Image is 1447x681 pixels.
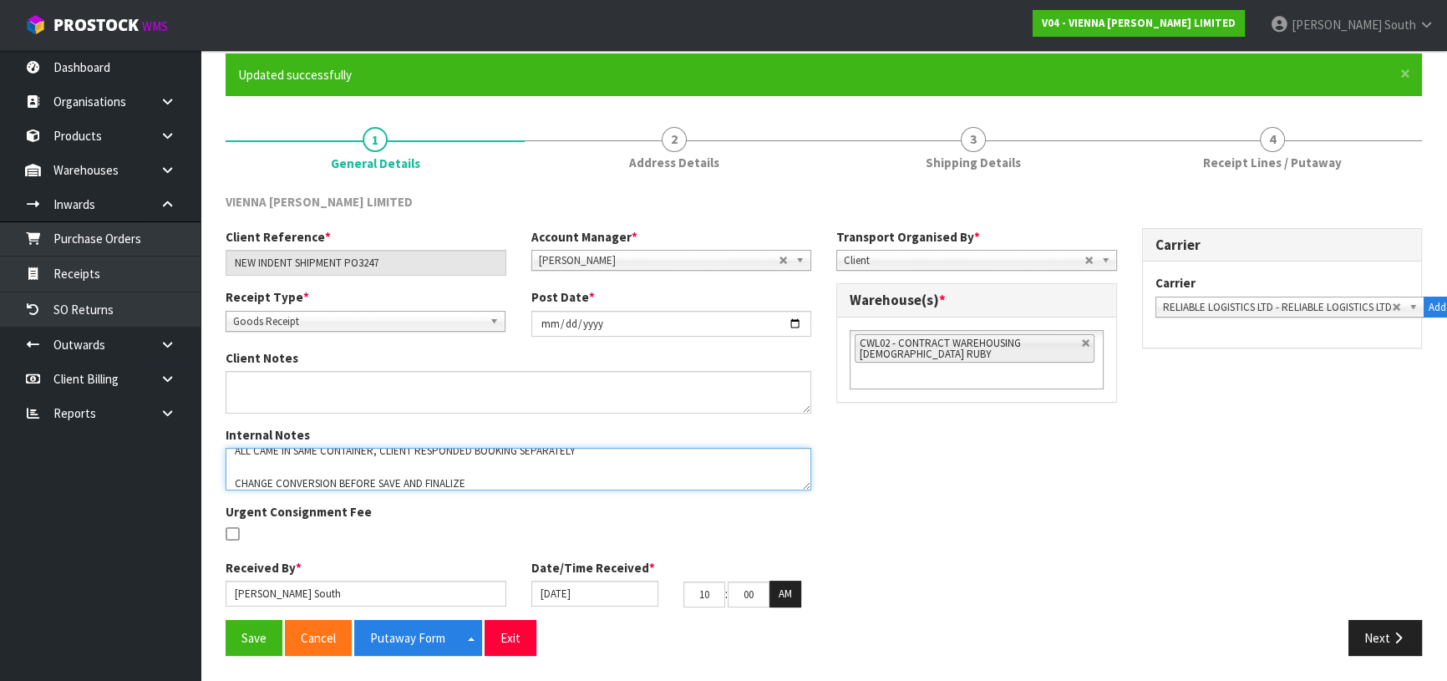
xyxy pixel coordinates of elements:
[1384,17,1416,33] span: South
[1042,16,1236,30] strong: V04 - VIENNA [PERSON_NAME] LIMITED
[860,336,1021,361] span: CWL02 - CONTRACT WAREHOUSING [DEMOGRAPHIC_DATA] RUBY
[1163,297,1392,318] span: RELIABLE LOGISTICS LTD - RELIABLE LOGISTICS LTD
[226,228,331,246] label: Client Reference
[844,251,1084,271] span: Client
[683,582,725,607] input: HH
[226,426,310,444] label: Internal Notes
[836,228,980,246] label: Transport Organised By
[363,127,388,152] span: 1
[285,620,352,656] button: Cancel
[728,582,769,607] input: MM
[226,180,1422,668] span: General Details
[850,292,1104,308] h3: Warehouse(s)
[226,559,302,577] label: Received By
[233,312,483,332] span: Goods Receipt
[1155,274,1196,292] label: Carrier
[531,228,637,246] label: Account Manager
[226,288,309,306] label: Receipt Type
[1400,62,1410,85] span: ×
[662,127,687,152] span: 2
[769,581,801,607] button: AM
[142,18,168,34] small: WMS
[629,154,719,171] span: Address Details
[226,250,506,276] input: Client Reference
[331,155,420,172] span: General Details
[539,251,779,271] span: [PERSON_NAME]
[725,581,728,607] td: :
[531,559,655,577] label: Date/Time Received
[226,503,372,521] label: Urgent Consignment Fee
[1260,127,1285,152] span: 4
[354,620,461,656] button: Putaway Form
[226,194,413,210] span: VIENNA [PERSON_NAME] LIMITED
[1348,620,1422,656] button: Next
[25,14,46,35] img: cube-alt.png
[53,14,139,36] span: ProStock
[1292,17,1382,33] span: [PERSON_NAME]
[238,67,352,83] span: Updated successfully
[1155,237,1409,253] h3: Carrier
[226,620,282,656] button: Save
[485,620,536,656] button: Exit
[1203,154,1342,171] span: Receipt Lines / Putaway
[961,127,986,152] span: 3
[226,349,298,367] label: Client Notes
[1033,10,1245,37] a: V04 - VIENNA [PERSON_NAME] LIMITED
[926,154,1021,171] span: Shipping Details
[531,581,659,607] input: Date/Time received
[531,288,595,306] label: Post Date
